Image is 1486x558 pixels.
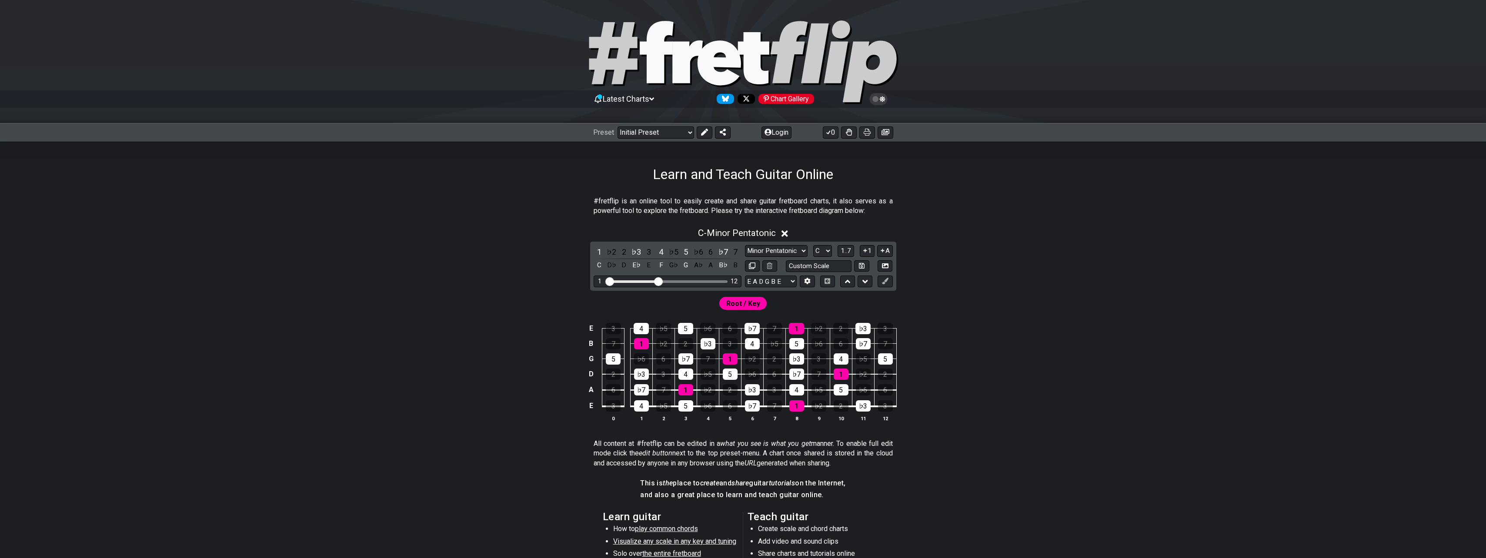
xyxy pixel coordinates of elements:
div: 2 [878,369,893,380]
div: toggle scale degree [618,246,630,258]
span: Preset [593,128,614,136]
div: 5 [789,338,804,349]
button: 0 [823,126,838,139]
div: 2 [767,353,782,365]
div: 2 [678,338,693,349]
div: toggle scale degree [594,246,605,258]
div: Visible fret range [594,276,741,287]
li: Add video and sound clips [758,537,882,549]
div: toggle pitch class [680,259,691,271]
div: toggle pitch class [643,259,655,271]
select: Scale [745,245,808,257]
button: First click edit preset to enable marker editing [878,276,892,287]
button: Toggle Dexterity for all fretkits [841,126,857,139]
div: ♭6 [700,323,715,334]
th: 12 [874,414,896,423]
div: ♭5 [767,338,782,349]
div: 4 [789,384,804,395]
div: 6 [834,338,848,349]
td: G [586,351,596,366]
button: Share Preset [715,126,731,139]
div: ♭2 [856,369,871,380]
div: 3 [723,338,738,349]
div: 6 [878,384,893,395]
div: 4 [634,323,649,334]
td: E [586,398,596,414]
div: toggle scale degree [718,246,729,258]
div: ♭2 [811,400,826,412]
em: the [663,479,673,487]
div: 2 [723,384,738,395]
div: 1 [723,353,738,365]
div: 12 [731,278,738,285]
div: toggle scale degree [730,246,741,258]
p: #fretflip is an online tool to easily create and share guitar fretboard charts, it also serves as... [594,196,893,216]
th: 6 [741,414,763,423]
div: toggle pitch class [705,259,716,271]
div: 6 [722,323,738,334]
div: 3 [606,323,621,334]
div: 3 [878,400,893,412]
div: ♭2 [656,338,671,349]
div: ♭7 [856,338,871,349]
a: Follow #fretflip at Bluesky [713,94,734,104]
button: Toggle horizontal chord view [820,276,835,287]
li: How to [613,524,737,536]
td: E [586,321,596,336]
button: Delete [762,260,777,272]
em: share [731,479,749,487]
div: ♭7 [745,323,760,334]
div: 7 [701,353,715,365]
button: Store user defined scale [854,260,869,272]
div: ♭2 [811,323,826,334]
em: create [700,479,719,487]
span: Visualize any scale in any key and tuning [613,537,736,545]
th: 7 [763,414,785,423]
div: 7 [767,400,782,412]
div: ♭2 [745,353,760,365]
div: 7 [811,369,826,380]
div: ♭6 [811,338,826,349]
button: Edit Preset [697,126,712,139]
div: ♭3 [855,323,871,334]
div: toggle pitch class [631,259,642,271]
div: toggle pitch class [718,259,729,271]
th: 2 [652,414,675,423]
div: 3 [767,384,782,395]
div: 1 [634,338,649,349]
span: First enable full edit mode to edit [726,297,760,310]
span: the entire fretboard [642,549,701,558]
button: Create Image [878,260,892,272]
div: 5 [723,369,738,380]
div: 5 [834,384,848,395]
div: toggle pitch class [606,259,617,271]
div: 2 [833,323,848,334]
h1: Learn and Teach Guitar Online [653,166,833,183]
div: ♭7 [678,353,693,365]
div: 1 [789,400,804,412]
div: 3 [606,400,621,412]
div: ♭7 [745,400,760,412]
div: toggle scale degree [668,246,679,258]
div: 5 [678,323,693,334]
p: All content at #fretflip can be edited in a manner. To enable full edit mode click the next to th... [594,439,893,468]
div: 6 [767,369,782,380]
div: ♭5 [656,323,671,334]
div: 6 [723,400,738,412]
select: Tonic/Root [813,245,832,257]
button: Print [859,126,875,139]
div: 3 [878,323,893,334]
span: Latest Charts [603,94,649,103]
div: toggle pitch class [594,259,605,271]
div: 5 [878,353,893,365]
div: 7 [656,384,671,395]
div: 1 [789,323,804,334]
div: ♭5 [701,369,715,380]
a: Follow #fretflip at X [734,94,755,104]
button: 1..7 [838,245,854,257]
div: 7 [878,338,893,349]
div: 7 [606,338,621,349]
button: Copy [745,260,760,272]
button: Edit Tuning [800,276,815,287]
span: 1..7 [841,247,851,255]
